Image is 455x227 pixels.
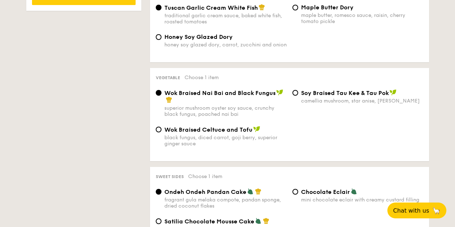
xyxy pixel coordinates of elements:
[164,126,252,133] span: Wok Braised Celtuce and Tofu
[292,5,298,10] input: Maple Butter Dorymaple butter, romesco sauce, raisin, cherry tomato pickle
[156,90,161,96] input: Wok Braised Nai Bai and Black Fungussuperior mushroom oyster soy sauce, crunchy black fungus, poa...
[301,189,350,195] span: Chocolate Eclair
[156,34,161,40] input: Honey Soy Glazed Doryhoney soy glazed dory, carrot, zucchini and onion
[259,4,265,10] img: icon-chef-hat.a58ddaea.svg
[351,188,357,195] img: icon-vegetarian.fe4039eb.svg
[164,197,287,209] div: fragrant gula melaka compote, pandan sponge, dried coconut flakes
[253,126,260,132] img: icon-vegan.f8ff3823.svg
[185,74,219,81] span: Choose 1 item
[156,127,161,132] input: Wok Braised Celtuce and Tofublack fungus, diced carrot, goji berry, superior ginger sauce
[292,189,298,195] input: Chocolate Eclairmini chocolate eclair with creamy custard filling
[387,203,446,218] button: Chat with us🦙
[301,12,423,24] div: maple butter, romesco sauce, raisin, cherry tomato pickle
[156,189,161,195] input: Ondeh Ondeh Pandan Cakefragrant gula melaka compote, pandan sponge, dried coconut flakes
[432,206,441,215] span: 🦙
[301,98,423,104] div: camellia mushroom, star anise, [PERSON_NAME]
[255,188,261,195] img: icon-chef-hat.a58ddaea.svg
[166,96,172,103] img: icon-chef-hat.a58ddaea.svg
[301,197,423,203] div: mini chocolate eclair with creamy custard filling
[301,4,354,11] span: Maple Butter Dory
[390,89,397,96] img: icon-vegan.f8ff3823.svg
[164,135,287,147] div: black fungus, diced carrot, goji berry, superior ginger sauce
[276,89,283,96] img: icon-vegan.f8ff3823.svg
[164,33,233,40] span: Honey Soy Glazed Dory
[156,5,161,10] input: Tuscan Garlic Cream White Fishtraditional garlic cream sauce, baked white fish, roasted tomatoes
[156,218,161,224] input: Satilia Chocolate Mousse Cakevalrhona chocolate, cacao mousse, dark chocolate sponge
[301,90,389,96] span: ⁠Soy Braised Tau Kee & Tau Pok
[164,218,254,225] span: Satilia Chocolate Mousse Cake
[164,189,246,195] span: Ondeh Ondeh Pandan Cake
[164,4,258,11] span: Tuscan Garlic Cream White Fish
[164,42,287,48] div: honey soy glazed dory, carrot, zucchini and onion
[393,207,429,214] span: Chat with us
[188,173,222,180] span: Choose 1 item
[156,75,180,80] span: Vegetable
[164,105,287,117] div: superior mushroom oyster soy sauce, crunchy black fungus, poached nai bai
[156,174,184,179] span: Sweet sides
[164,13,287,25] div: traditional garlic cream sauce, baked white fish, roasted tomatoes
[247,188,254,195] img: icon-vegetarian.fe4039eb.svg
[255,218,261,224] img: icon-vegetarian.fe4039eb.svg
[164,90,276,96] span: Wok Braised Nai Bai and Black Fungus
[263,218,269,224] img: icon-chef-hat.a58ddaea.svg
[292,90,298,96] input: ⁠Soy Braised Tau Kee & Tau Pokcamellia mushroom, star anise, [PERSON_NAME]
